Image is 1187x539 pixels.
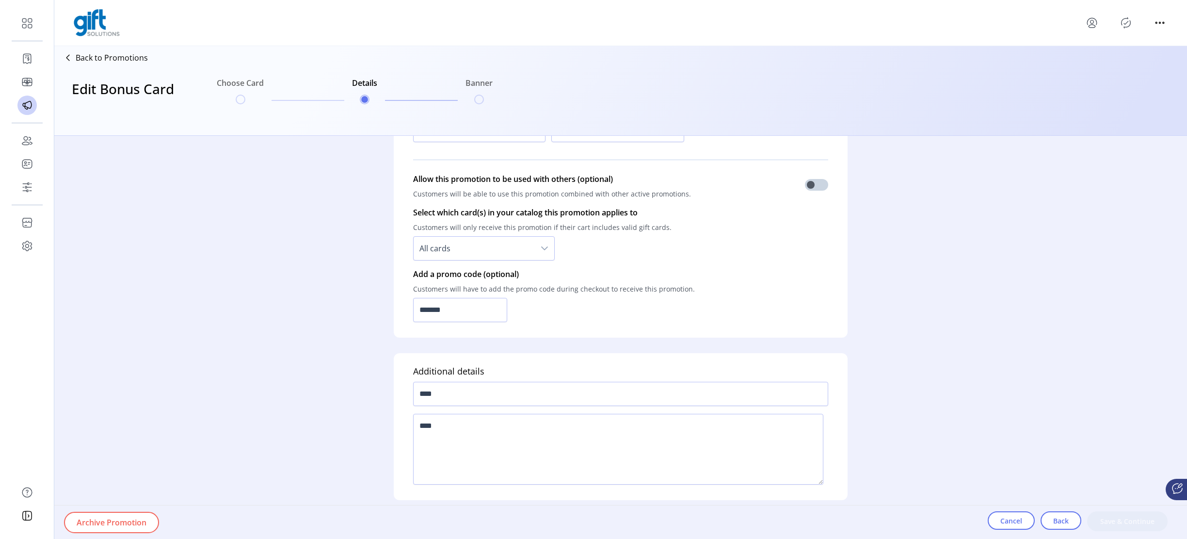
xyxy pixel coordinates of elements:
[413,185,691,203] p: Customers will be able to use this promotion combined with other active promotions.
[76,52,148,64] p: Back to Promotions
[413,218,672,236] p: Customers will only receive this promotion if their cart includes valid gift cards.
[77,517,146,528] span: Archive Promotion
[535,237,554,260] div: dropdown trigger
[352,77,377,95] h6: Details
[64,512,159,533] button: Archive Promotion
[414,237,535,260] span: All cards
[1053,516,1069,526] span: Back
[1118,15,1134,31] button: Publisher Panel
[1000,516,1022,526] span: Cancel
[413,207,672,218] p: Select which card(s) in your catalog this promotion applies to
[74,9,120,36] img: logo
[1152,15,1168,31] button: menu
[413,280,695,298] p: Customers will have to add the promo code during checkout to receive this promotion.
[1041,511,1081,530] button: Back
[72,79,174,118] h3: Edit Bonus Card
[413,268,695,280] p: Add a promo code (optional)
[413,173,691,185] p: Allow this promotion to be used with others (optional)
[413,365,484,378] h5: Additional details
[988,511,1035,530] button: Cancel
[1084,15,1100,31] button: menu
